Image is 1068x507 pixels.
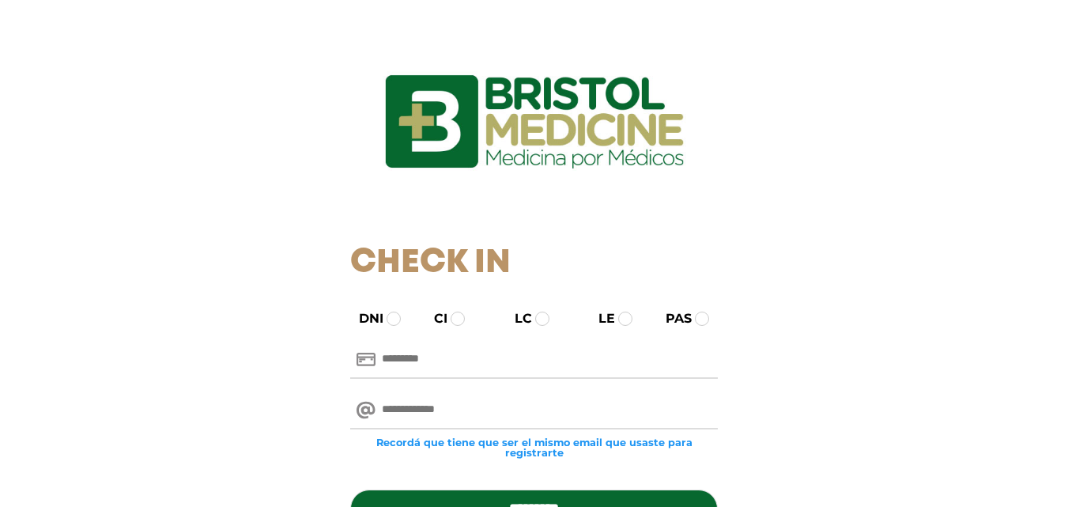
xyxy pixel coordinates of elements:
img: logo_ingresarbristol.jpg [321,19,748,225]
label: CI [420,309,447,328]
label: PAS [651,309,692,328]
h1: Check In [350,244,718,283]
label: LE [584,309,615,328]
label: DNI [345,309,383,328]
small: Recordá que tiene que ser el mismo email que usaste para registrarte [350,437,718,458]
label: LC [500,309,532,328]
